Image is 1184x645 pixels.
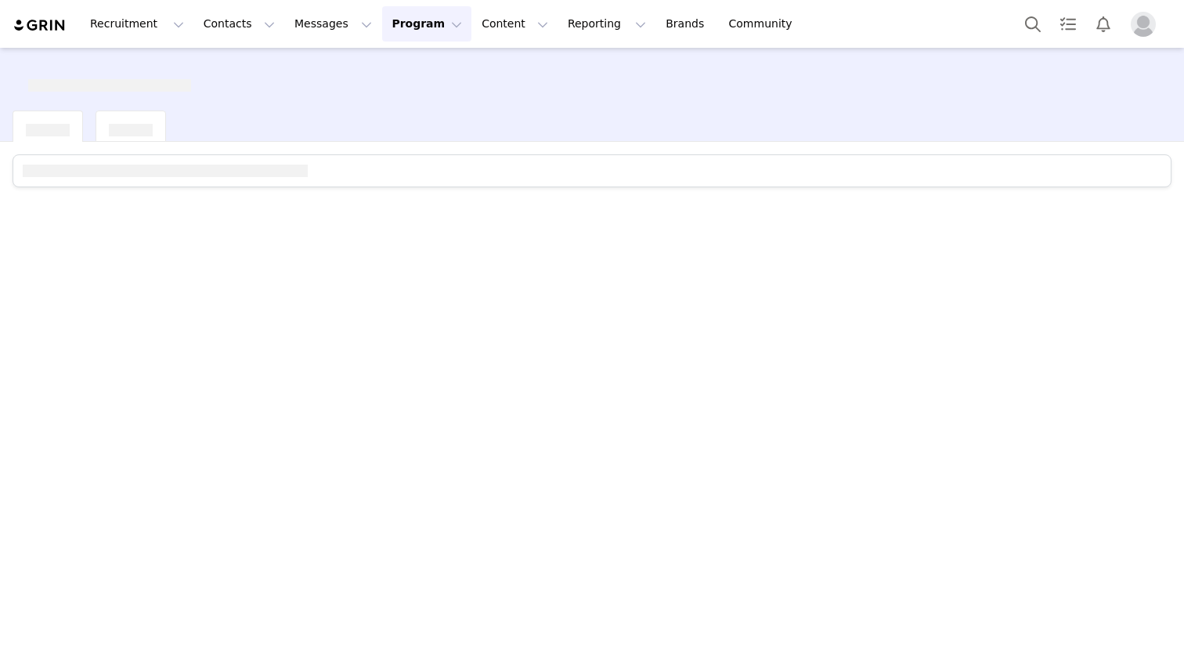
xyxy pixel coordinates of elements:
[194,6,284,42] button: Contacts
[558,6,655,42] button: Reporting
[656,6,718,42] a: Brands
[1016,6,1050,42] button: Search
[26,111,70,136] div: [object Object]
[13,18,67,33] img: grin logo
[472,6,558,42] button: Content
[1131,12,1156,37] img: placeholder-profile.jpg
[1121,12,1171,37] button: Profile
[1051,6,1085,42] a: Tasks
[1086,6,1121,42] button: Notifications
[28,67,191,92] div: [object Object]
[382,6,471,42] button: Program
[81,6,193,42] button: Recruitment
[285,6,381,42] button: Messages
[720,6,809,42] a: Community
[109,111,153,136] div: [object Object]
